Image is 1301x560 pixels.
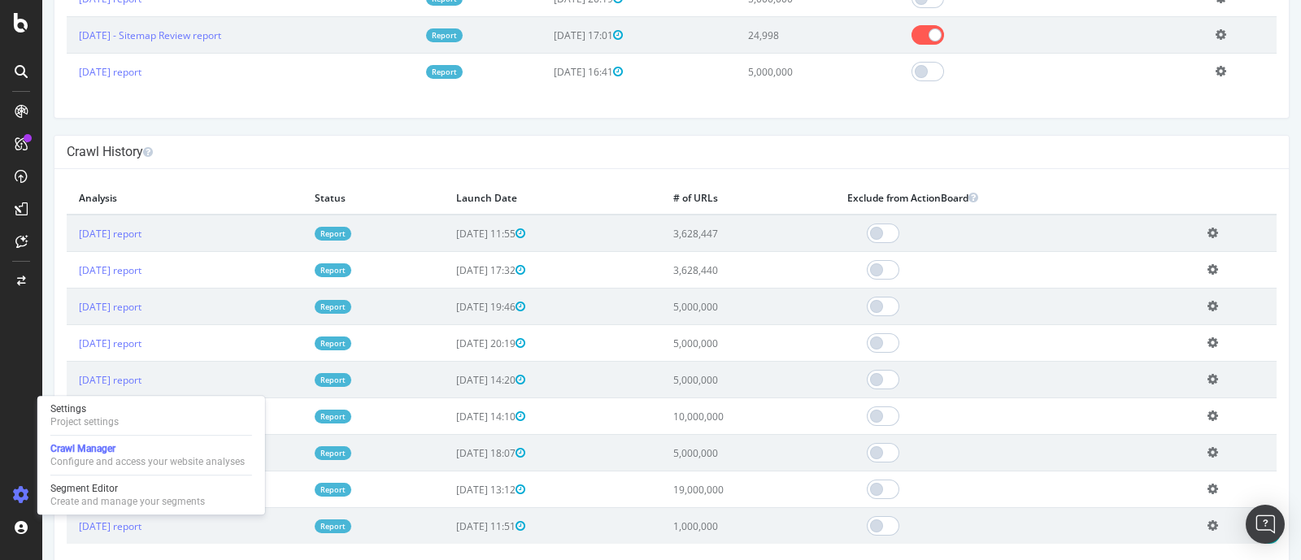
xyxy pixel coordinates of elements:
[619,435,793,471] td: 5,000,000
[37,519,99,533] a: [DATE] report
[37,263,99,277] a: [DATE] report
[414,263,483,277] span: [DATE] 17:32
[694,17,838,54] td: 24,998
[511,28,581,42] span: [DATE] 17:01
[44,401,259,430] a: SettingsProject settings
[619,398,793,435] td: 10,000,000
[37,28,179,42] a: [DATE] - Sitemap Review report
[414,373,483,387] span: [DATE] 14:20
[272,263,309,277] a: Report
[272,227,309,241] a: Report
[272,446,309,460] a: Report
[619,215,793,252] td: 3,628,447
[414,519,483,533] span: [DATE] 11:51
[37,65,99,79] a: [DATE] report
[50,415,119,428] div: Project settings
[619,325,793,362] td: 5,000,000
[272,300,309,314] a: Report
[793,181,1153,215] th: Exclude from ActionBoard
[1246,505,1285,544] div: Open Intercom Messenger
[37,446,114,460] a: [DATE] #2 report
[402,181,619,215] th: Launch Date
[260,181,402,215] th: Status
[272,519,309,533] a: Report
[414,227,483,241] span: [DATE] 11:55
[414,446,483,460] span: [DATE] 18:07
[694,54,838,90] td: 5,000,000
[50,455,245,468] div: Configure and access your website analyses
[272,336,309,350] a: Report
[24,181,260,215] th: Analysis
[414,410,483,423] span: [DATE] 14:10
[619,471,793,508] td: 19,000,000
[37,410,99,423] a: [DATE] report
[414,300,483,314] span: [DATE] 19:46
[50,495,205,508] div: Create and manage your segments
[384,28,420,42] a: Report
[272,373,309,387] a: Report
[44,480,259,510] a: Segment EditorCreate and manage your segments
[619,508,793,545] td: 1,000,000
[619,289,793,325] td: 5,000,000
[44,441,259,470] a: Crawl ManagerConfigure and access your website analyses
[511,65,581,79] span: [DATE] 16:41
[414,336,483,350] span: [DATE] 20:19
[50,482,205,495] div: Segment Editor
[619,252,793,289] td: 3,628,440
[50,442,245,455] div: Crawl Manager
[37,227,99,241] a: [DATE] report
[37,373,99,387] a: [DATE] report
[619,181,793,215] th: # of URLs
[37,336,99,350] a: [DATE] report
[414,483,483,497] span: [DATE] 13:12
[37,483,99,497] a: [DATE] report
[50,402,119,415] div: Settings
[24,144,1234,160] h4: Crawl History
[384,65,420,79] a: Report
[619,362,793,398] td: 5,000,000
[272,483,309,497] a: Report
[37,300,99,314] a: [DATE] report
[272,410,309,423] a: Report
